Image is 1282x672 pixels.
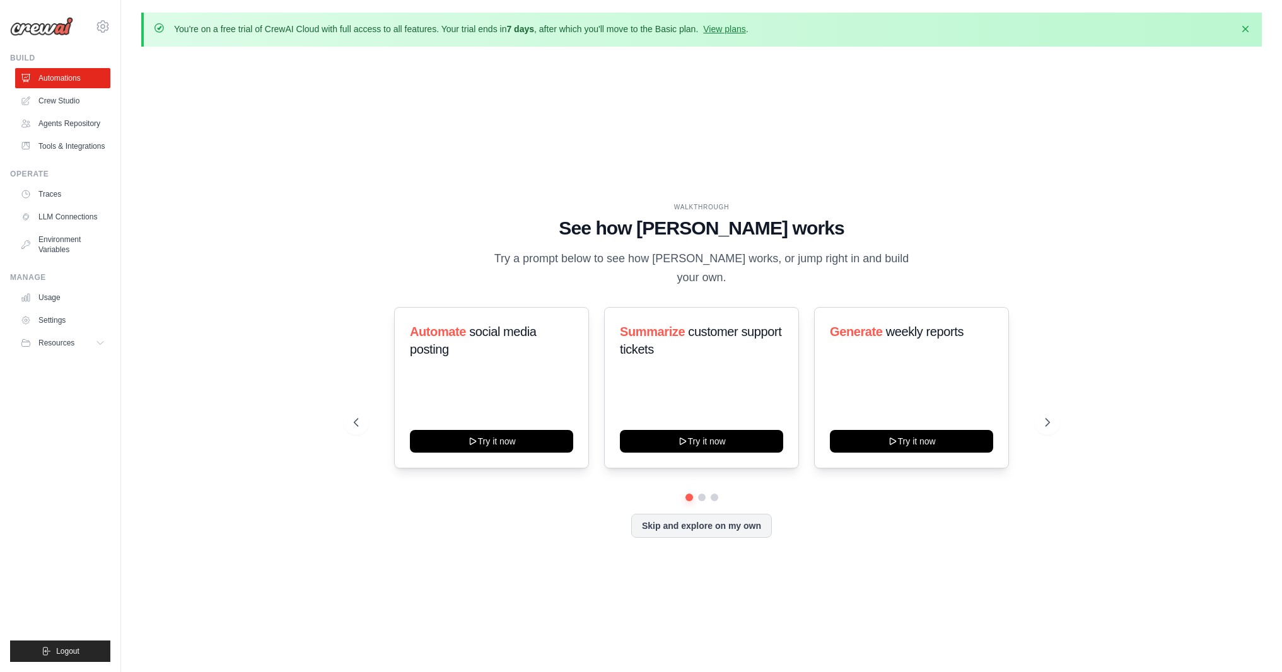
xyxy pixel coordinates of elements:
a: LLM Connections [15,207,110,227]
a: Traces [15,184,110,204]
span: Generate [830,325,883,339]
span: Summarize [620,325,685,339]
div: Build [10,53,110,63]
span: Automate [410,325,466,339]
a: Tools & Integrations [15,136,110,156]
h1: See how [PERSON_NAME] works [354,217,1050,240]
a: View plans [703,24,745,34]
div: WALKTHROUGH [354,202,1050,212]
img: Logo [10,17,73,36]
a: Agents Repository [15,113,110,134]
p: Try a prompt below to see how [PERSON_NAME] works, or jump right in and build your own. [490,250,914,287]
button: Resources [15,333,110,353]
span: customer support tickets [620,325,781,356]
span: Logout [56,646,79,656]
button: Try it now [410,430,573,453]
span: social media posting [410,325,537,356]
button: Try it now [620,430,783,453]
button: Logout [10,640,110,662]
a: Settings [15,310,110,330]
a: Crew Studio [15,91,110,111]
a: Automations [15,68,110,88]
p: You're on a free trial of CrewAI Cloud with full access to all features. Your trial ends in , aft... [174,23,749,35]
a: Environment Variables [15,229,110,260]
div: Manage [10,272,110,282]
a: Usage [15,287,110,308]
span: Resources [38,338,74,348]
button: Skip and explore on my own [631,514,772,538]
span: weekly reports [886,325,964,339]
div: Operate [10,169,110,179]
button: Try it now [830,430,993,453]
strong: 7 days [506,24,534,34]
